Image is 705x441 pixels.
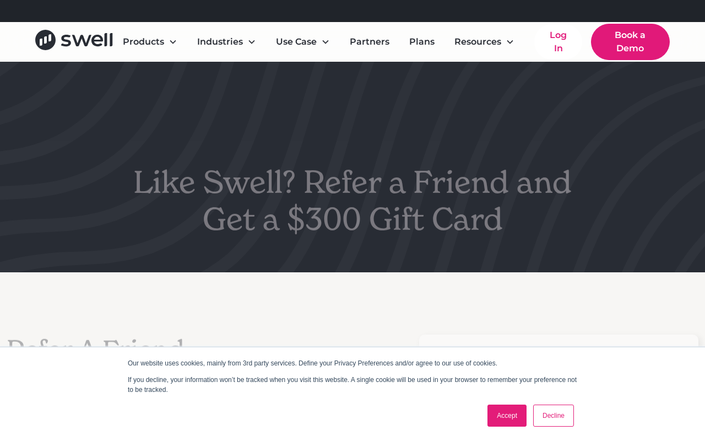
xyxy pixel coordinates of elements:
a: Book a Demo [591,24,670,60]
a: Accept [487,405,527,427]
div: Products [123,35,164,49]
p: Our website uses cookies, mainly from 3rd party services. Define your Privacy Preferences and/or ... [128,358,577,368]
a: Plans [400,31,443,53]
div: Use Case [276,35,317,49]
p: If you decline, your information won’t be tracked when you visit this website. A single cookie wi... [128,375,577,395]
div: Industries [188,31,265,53]
div: Industries [197,35,243,49]
div: Resources [446,31,523,53]
div: Resources [454,35,501,49]
a: home [35,30,114,55]
div: Use Case [267,31,339,53]
h1: Like Swell? Refer a Friend and Get a $300 Gift Card [133,164,572,238]
a: Decline [533,405,574,427]
h2: Refer A Friend [7,335,379,367]
a: Log In [534,24,582,60]
div: Products [114,31,186,53]
a: Partners [341,31,398,53]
